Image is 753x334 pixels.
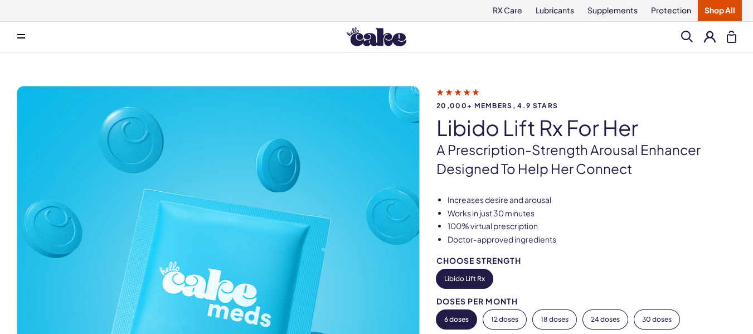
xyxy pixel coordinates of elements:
li: Works in just 30 minutes [448,208,736,219]
span: 20,000+ members, 4.9 stars [436,102,736,109]
a: 20,000+ members, 4.9 stars [436,87,736,109]
div: Doses per Month [436,297,736,306]
p: A prescription-strength arousal enhancer designed to help her connect [436,141,736,178]
button: 12 doses [483,310,526,329]
li: 100% virtual prescription [448,221,736,232]
li: Doctor-approved ingredients [448,234,736,245]
h1: Libido Lift Rx For Her [436,116,736,139]
button: 18 doses [533,310,576,329]
li: Increases desire and arousal [448,195,736,206]
div: Choose Strength [436,256,736,265]
img: Hello Cake [347,27,406,46]
button: 30 doses [634,310,679,329]
button: 6 doses [436,310,477,329]
button: Libido Lift Rx [436,269,493,288]
button: 24 doses [583,310,628,329]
